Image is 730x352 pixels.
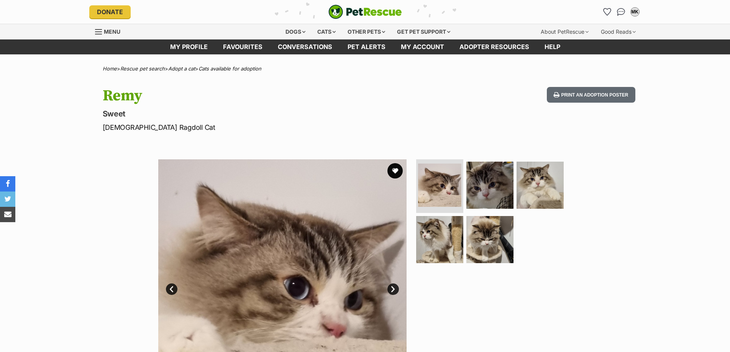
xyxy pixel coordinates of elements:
a: conversations [270,39,340,54]
a: Adopt a cat [168,65,195,72]
button: favourite [387,163,403,178]
h1: Remy [103,87,427,105]
img: Photo of Remy [416,216,463,263]
ul: Account quick links [601,6,641,18]
a: Help [537,39,568,54]
p: [DEMOGRAPHIC_DATA] Ragdoll Cat [103,122,427,133]
p: Sweet [103,108,427,119]
div: Good Reads [595,24,641,39]
div: Other pets [342,24,390,39]
a: Next [387,283,399,295]
a: Pet alerts [340,39,393,54]
div: Get pet support [392,24,456,39]
img: Photo of Remy [466,216,513,263]
div: Dogs [280,24,311,39]
a: Favourites [601,6,614,18]
a: Donate [89,5,131,18]
a: Favourites [215,39,270,54]
img: Photo of Remy [466,162,513,209]
button: Print an adoption poster [547,87,635,103]
a: Prev [166,283,177,295]
a: Conversations [615,6,627,18]
a: Rescue pet search [120,65,165,72]
a: Home [103,65,117,72]
div: About PetRescue [535,24,594,39]
span: Menu [104,28,120,35]
div: Cats [312,24,341,39]
img: chat-41dd97257d64d25036548639549fe6c8038ab92f7586957e7f3b1b290dea8141.svg [617,8,625,16]
img: logo-cat-932fe2b9b8326f06289b0f2fb663e598f794de774fb13d1741a6617ecf9a85b4.svg [328,5,402,19]
a: Cats available for adoption [198,65,261,72]
a: My account [393,39,452,54]
img: Photo of Remy [517,162,564,209]
img: Photo of Remy [418,164,461,207]
a: Menu [95,24,126,38]
div: > > > [84,66,647,72]
button: My account [629,6,641,18]
a: My profile [162,39,215,54]
a: Adopter resources [452,39,537,54]
a: PetRescue [328,5,402,19]
div: MK [631,8,639,16]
